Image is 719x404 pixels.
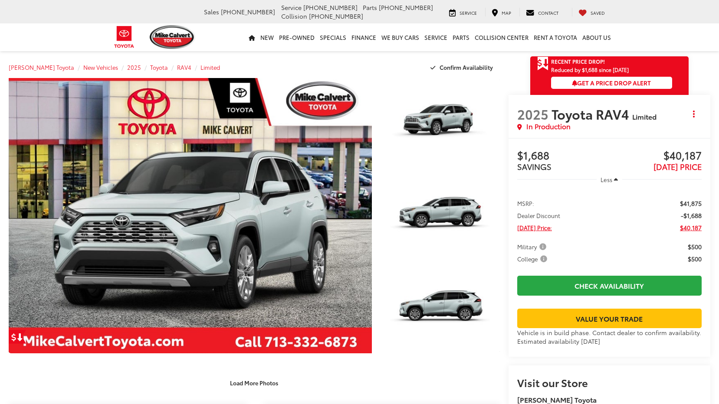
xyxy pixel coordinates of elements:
[246,23,258,51] a: Home
[502,10,511,16] span: Map
[349,23,379,51] a: Finance
[317,23,349,51] a: Specials
[281,12,307,20] span: Collision
[517,309,702,328] a: Value Your Trade
[9,78,372,353] a: Expand Photo 0
[580,23,614,51] a: About Us
[440,63,493,71] span: Confirm Availability
[519,8,565,16] a: Contact
[572,8,611,16] a: My Saved Vehicles
[517,223,552,232] span: [DATE] Price:
[517,242,548,251] span: Military
[572,78,651,87] span: Get a Price Drop Alert
[526,121,571,131] span: In Production
[381,78,499,166] a: Expand Photo 1
[688,242,702,251] span: $500
[538,10,558,16] span: Contact
[379,3,433,12] span: [PHONE_NUMBER]
[591,10,605,16] span: Saved
[108,23,141,51] img: Toyota
[680,223,702,232] span: $40,187
[200,63,220,71] a: Limited
[693,111,695,117] span: dropdown dots
[609,150,702,163] span: $40,187
[597,172,623,187] button: Less
[632,111,657,121] span: Limited
[517,104,548,123] span: 2025
[688,254,702,263] span: $500
[204,7,219,16] span: Sales
[221,7,275,16] span: [PHONE_NUMBER]
[680,199,702,208] span: $41,875
[686,106,702,121] button: Actions
[150,25,196,49] img: Mike Calvert Toyota
[422,23,450,51] a: Service
[381,264,499,353] a: Expand Photo 3
[517,328,702,345] div: Vehicle is in build phase. Contact dealer to confirm availability. Estimated availability [DATE]
[551,67,672,72] span: Reduced by $1,688 since [DATE]
[258,23,276,51] a: New
[517,211,560,220] span: Dealer Discount
[379,23,422,51] a: WE BUY CARS
[537,56,548,71] span: Get Price Drop Alert
[381,170,501,261] img: 2025 Toyota RAV4 Limited
[517,199,534,208] span: MSRP:
[517,161,552,172] span: SAVINGS
[426,60,500,75] button: Confirm Availability
[303,3,358,12] span: [PHONE_NUMBER]
[517,254,550,263] button: College
[517,150,610,163] span: $1,688
[363,3,377,12] span: Parts
[276,23,317,51] a: Pre-Owned
[472,23,531,51] a: Collision Center
[381,171,499,260] a: Expand Photo 2
[485,8,518,16] a: Map
[83,63,118,71] a: New Vehicles
[450,23,472,51] a: Parts
[281,3,302,12] span: Service
[381,77,501,167] img: 2025 Toyota RAV4 Limited
[443,8,483,16] a: Service
[653,161,702,172] span: [DATE] PRICE
[309,12,363,20] span: [PHONE_NUMBER]
[551,58,605,65] span: Recent Price Drop!
[9,63,74,71] a: [PERSON_NAME] Toyota
[601,176,612,183] span: Less
[224,375,284,391] button: Load More Photos
[9,330,26,344] a: Get Price Drop Alert
[517,377,702,388] h2: Visit our Store
[150,63,168,71] a: Toyota
[530,56,689,67] a: Get Price Drop Alert Recent Price Drop!
[552,104,632,123] span: Toyota RAV4
[517,254,549,263] span: College
[127,63,141,71] a: 2025
[381,264,501,354] img: 2025 Toyota RAV4 Limited
[5,77,376,355] img: 2025 Toyota RAV4 Limited
[517,276,702,295] a: Check Availability
[531,23,580,51] a: Rent a Toyota
[177,63,191,71] a: RAV4
[460,10,477,16] span: Service
[517,242,549,251] button: Military
[681,211,702,220] span: -$1,688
